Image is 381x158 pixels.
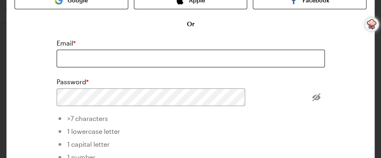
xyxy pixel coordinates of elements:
span: 1 lowercase letter [67,127,120,135]
label: Password [57,77,89,87]
span: 1 capital letter [67,140,110,148]
span: >7 characters [67,114,108,122]
span: Or [187,19,195,29]
label: Email [57,38,76,48]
